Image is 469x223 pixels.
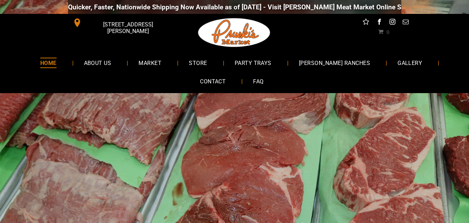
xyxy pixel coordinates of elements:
a: [STREET_ADDRESS][PERSON_NAME] [68,17,174,28]
a: PARTY TRAYS [224,53,282,72]
a: facebook [375,17,384,28]
a: MARKET [128,53,172,72]
a: STORE [178,53,217,72]
a: Social network [361,17,370,28]
img: Pruski-s+Market+HQ+Logo2-259w.png [197,14,272,51]
a: CONTACT [190,72,236,91]
a: FAQ [243,72,274,91]
a: instagram [388,17,397,28]
a: email [401,17,410,28]
a: HOME [30,53,67,72]
a: GALLERY [387,53,433,72]
span: [STREET_ADDRESS][PERSON_NAME] [83,18,173,38]
span: 0 [386,29,389,34]
a: [PERSON_NAME] RANCHES [288,53,380,72]
a: ABOUT US [74,53,122,72]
